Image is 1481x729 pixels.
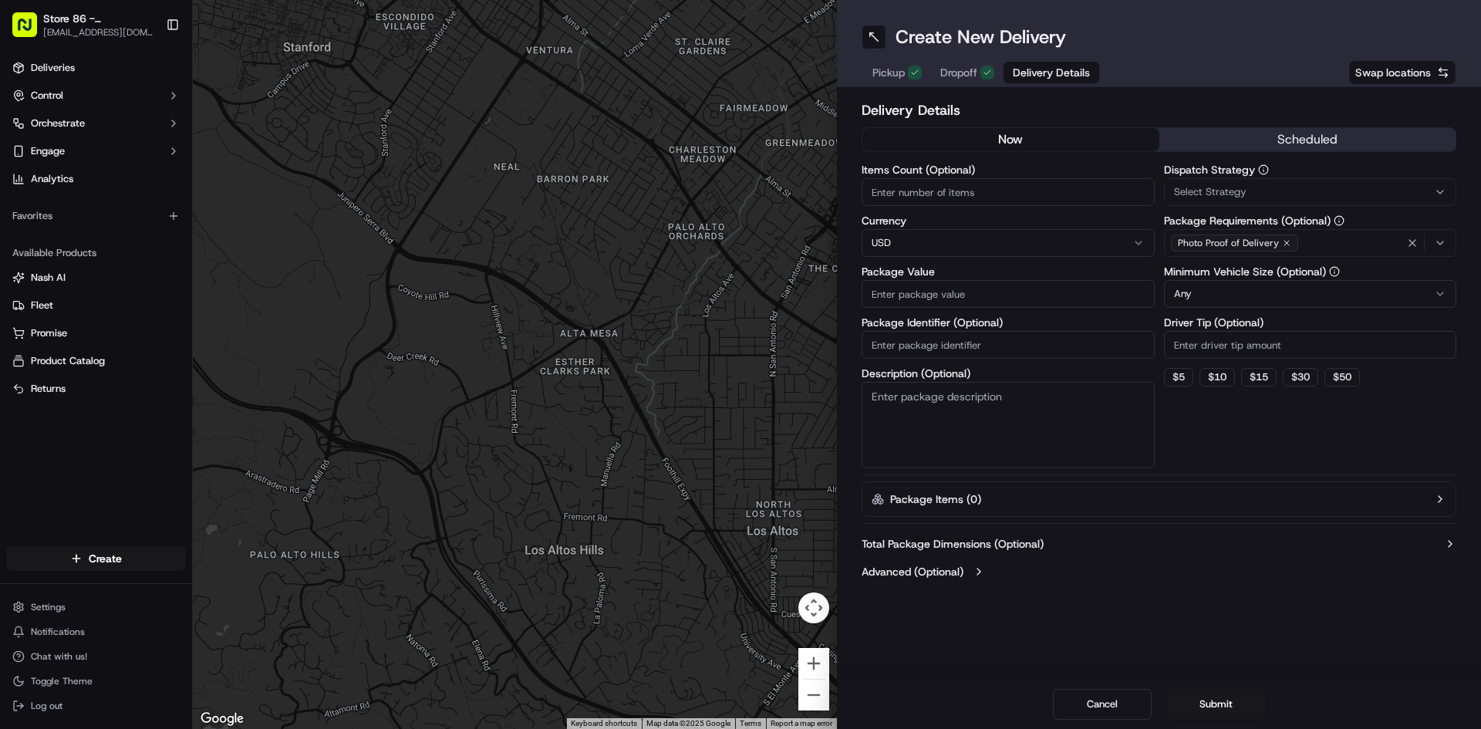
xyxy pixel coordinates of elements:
button: Swap locations [1348,60,1456,85]
label: Description (Optional) [862,368,1155,379]
a: 💻API Documentation [124,339,254,366]
button: scheduled [1159,128,1456,151]
button: Total Package Dimensions (Optional) [862,536,1456,552]
button: Minimum Vehicle Size (Optional) [1329,266,1340,277]
button: Zoom in [798,648,829,679]
a: Promise [12,326,180,340]
button: Control [6,83,186,108]
input: Enter number of items [862,178,1155,206]
button: $50 [1324,368,1360,386]
button: Dispatch Strategy [1258,164,1269,175]
span: Pickup [872,65,905,80]
input: Enter driver tip amount [1164,331,1457,359]
button: Product Catalog [6,349,186,373]
label: Dispatch Strategy [1164,164,1457,175]
a: Powered byPylon [109,382,187,394]
button: Zoom out [798,680,829,710]
button: Nash AI [6,265,186,290]
label: Advanced (Optional) [862,564,963,579]
img: 1755196953914-cd9d9cba-b7f7-46ee-b6f5-75ff69acacf5 [32,147,60,175]
span: Deliveries [31,61,75,75]
button: Package Requirements (Optional) [1334,215,1344,226]
div: 💻 [130,346,143,359]
img: Regen Pajulas [15,266,40,291]
div: Available Products [6,241,186,265]
span: Control [31,89,63,103]
span: Swap locations [1355,65,1431,80]
a: Report a map error [771,719,832,727]
span: Returns [31,382,66,396]
button: Photo Proof of Delivery [1164,229,1457,257]
button: Submit [1167,689,1266,720]
button: Promise [6,321,186,346]
button: Log out [6,695,186,717]
button: now [862,128,1159,151]
span: Regen Pajulas [48,281,113,293]
label: Total Package Dimensions (Optional) [862,536,1044,552]
button: $15 [1241,368,1277,386]
p: Welcome 👋 [15,62,281,86]
label: Package Value [862,266,1155,277]
a: Analytics [6,167,186,191]
button: Chat with us! [6,646,186,667]
button: Store 86 - [GEOGRAPHIC_DATA] ([GEOGRAPHIC_DATA]) (Just Salad)[EMAIL_ADDRESS][DOMAIN_NAME] [6,6,160,43]
button: Create [6,546,186,571]
span: [DATE] [51,239,83,251]
span: Nash AI [31,271,66,285]
button: Fleet [6,293,186,318]
span: Engage [31,144,65,158]
label: Package Requirements (Optional) [1164,215,1457,226]
a: Deliveries [6,56,186,80]
label: Minimum Vehicle Size (Optional) [1164,266,1457,277]
a: Terms (opens in new tab) [740,719,761,727]
a: Returns [12,382,180,396]
span: Toggle Theme [31,675,93,687]
input: Enter package value [862,280,1155,308]
button: See all [239,197,281,216]
button: Map camera controls [798,592,829,623]
button: [EMAIL_ADDRESS][DOMAIN_NAME] [43,26,157,39]
h2: Delivery Details [862,100,1456,121]
div: Start new chat [69,147,253,163]
a: Product Catalog [12,354,180,368]
span: [DATE] [124,281,156,293]
img: 1736555255976-a54dd68f-1ca7-489b-9aae-adbdc363a1c4 [31,282,43,294]
a: Fleet [12,299,180,312]
label: Package Items ( 0 ) [890,491,981,507]
img: Nash [15,15,46,46]
label: Package Identifier (Optional) [862,317,1155,328]
img: Google [197,709,248,729]
input: Enter package identifier [862,331,1155,359]
button: $30 [1283,368,1318,386]
span: Map data ©2025 Google [646,719,730,727]
span: Select Strategy [1174,185,1247,199]
label: Currency [862,215,1155,226]
span: Store 86 - [GEOGRAPHIC_DATA] ([GEOGRAPHIC_DATA]) (Just Salad) [43,11,157,26]
span: Notifications [31,626,85,638]
button: Orchestrate [6,111,186,136]
span: API Documentation [146,345,248,360]
button: Notifications [6,621,186,643]
span: Analytics [31,172,73,186]
span: Orchestrate [31,116,85,130]
button: Package Items (0) [862,481,1456,517]
button: Engage [6,139,186,164]
span: Fleet [31,299,53,312]
div: 📗 [15,346,28,359]
button: Keyboard shortcuts [571,718,637,729]
button: $10 [1199,368,1235,386]
span: Delivery Details [1013,65,1090,80]
button: Settings [6,596,186,618]
button: Advanced (Optional) [862,564,1456,579]
span: Settings [31,601,66,613]
label: Driver Tip (Optional) [1164,317,1457,328]
button: Returns [6,376,186,401]
label: Items Count (Optional) [862,164,1155,175]
span: • [116,281,121,293]
button: Cancel [1053,689,1152,720]
div: Past conversations [15,201,103,213]
input: Got a question? Start typing here... [40,100,278,116]
span: Dropoff [940,65,977,80]
button: Select Strategy [1164,178,1457,206]
button: $5 [1164,368,1193,386]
